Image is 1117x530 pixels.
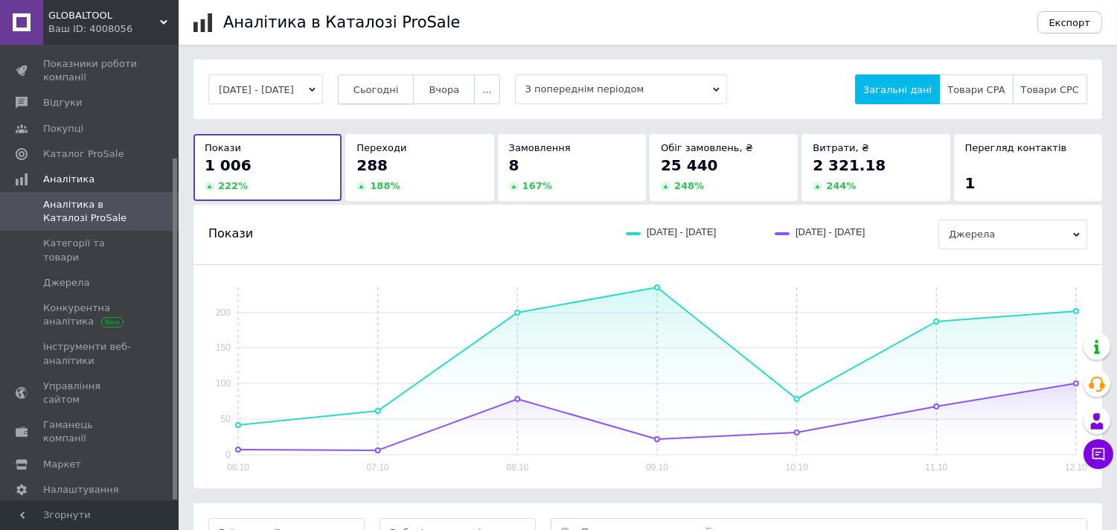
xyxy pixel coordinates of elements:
span: 188 % [370,180,400,191]
text: 200 [216,307,231,318]
span: 222 % [218,180,248,191]
button: Експорт [1037,11,1103,33]
text: 50 [221,414,231,424]
text: 09.10 [646,462,668,473]
span: 8 [509,156,519,174]
text: 06.10 [227,462,249,473]
button: [DATE] - [DATE] [208,74,323,104]
span: Показники роботи компанії [43,57,138,84]
span: Джерела [938,220,1087,249]
span: Витрати, ₴ [813,142,869,153]
span: 244 % [826,180,856,191]
button: Вчора [413,74,475,104]
button: Чат з покупцем [1084,439,1113,469]
span: Покази [205,142,241,153]
h1: Аналітика в Каталозі ProSale [223,13,460,31]
text: 100 [216,378,231,389]
span: 1 006 [205,156,252,174]
text: 07.10 [367,462,389,473]
span: Експорт [1049,17,1091,28]
span: Гаманець компанії [43,418,138,445]
span: 167 % [522,180,552,191]
span: Аналітика в Каталозі ProSale [43,198,138,225]
span: 2 321.18 [813,156,886,174]
text: 08.10 [506,462,528,473]
text: 12.10 [1065,462,1087,473]
span: 248 % [674,180,704,191]
span: Сьогодні [353,84,399,95]
span: Покази [208,226,253,242]
span: Обіг замовлень, ₴ [661,142,753,153]
span: Конкурентна аналітика [43,301,138,328]
span: З попереднім періодом [515,74,727,104]
span: Аналітика [43,173,95,186]
span: Інструменти веб-аналітики [43,340,138,367]
span: Управління сайтом [43,380,138,406]
span: Переходи [356,142,406,153]
span: ... [482,84,491,95]
text: 0 [225,450,231,460]
span: Товари CPA [947,84,1005,95]
span: Каталог ProSale [43,147,124,161]
span: Налаштування [43,483,119,497]
text: 150 [216,342,231,353]
button: Товари CPA [939,74,1013,104]
span: Перегляд контактів [965,142,1067,153]
span: Покупці [43,122,83,135]
button: Сьогодні [338,74,415,104]
button: Загальні дані [855,74,940,104]
span: 288 [356,156,388,174]
span: Відгуки [43,96,82,109]
span: Джерела [43,276,89,290]
span: Загальні дані [863,84,932,95]
button: ... [474,74,499,104]
div: Ваш ID: 4008056 [48,22,179,36]
button: Товари CPC [1013,74,1087,104]
text: 10.10 [786,462,808,473]
span: Вчора [429,84,459,95]
text: 11.10 [925,462,947,473]
span: GLOBALTOOL [48,9,160,22]
span: Категорії та товари [43,237,138,264]
span: 1 [965,174,976,192]
span: Маркет [43,458,81,471]
span: 25 440 [661,156,718,174]
span: Товари CPC [1021,84,1079,95]
span: Замовлення [509,142,571,153]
